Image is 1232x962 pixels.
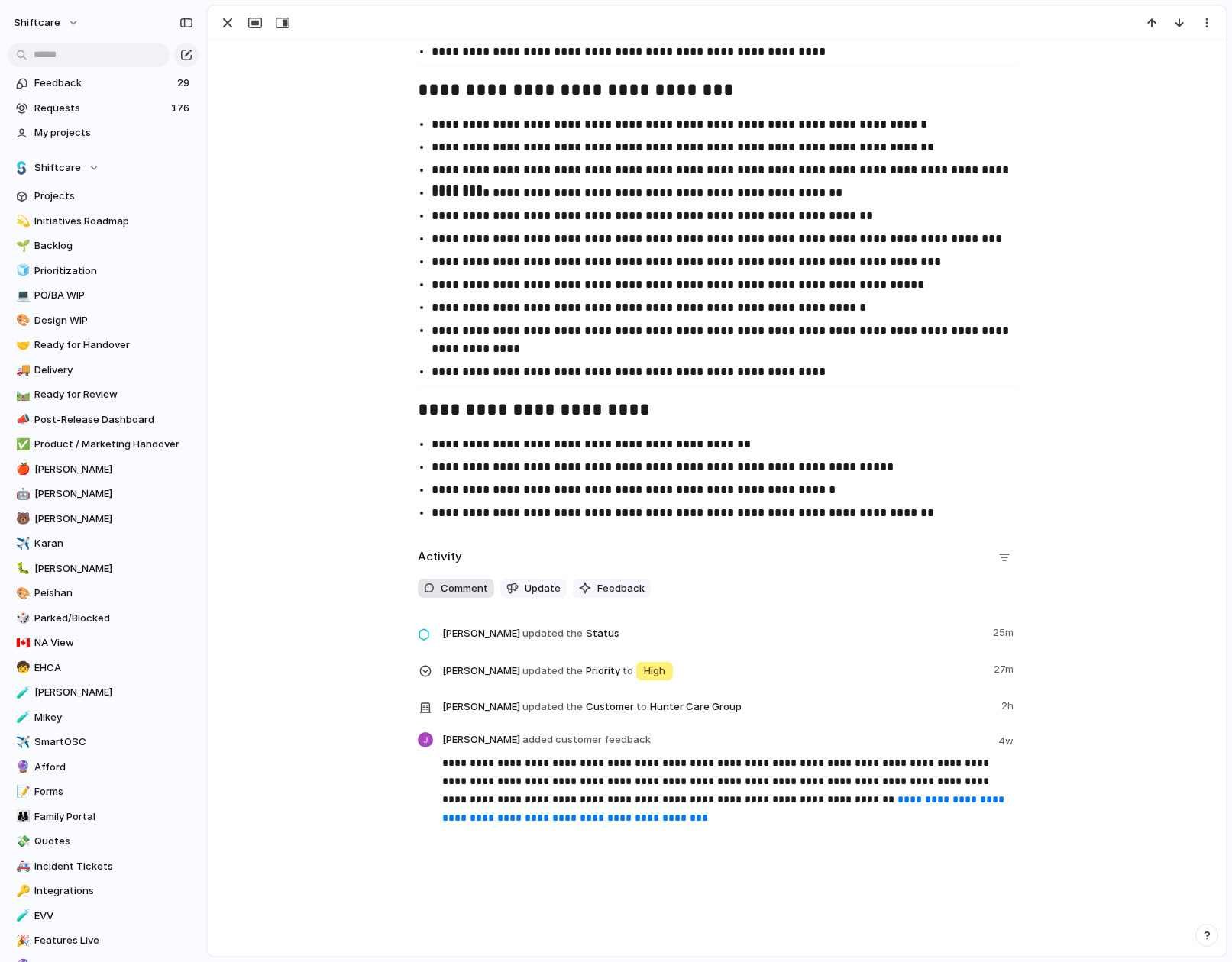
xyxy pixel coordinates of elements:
[442,659,985,682] span: Priority
[644,663,665,679] span: High
[34,834,193,849] span: Quotes
[14,263,29,279] button: 🧊
[8,383,199,406] a: 🛤️Ready for Review
[8,706,199,729] a: 🧪Mikey
[34,486,193,502] span: [PERSON_NAME]
[34,784,193,799] span: Forms
[8,508,199,531] div: 🐻[PERSON_NAME]
[442,663,520,679] span: [PERSON_NAME]
[8,210,199,233] a: 💫Initiatives Roadmap
[14,933,29,948] button: 🎉
[14,561,29,576] button: 🐛
[8,408,199,431] a: 📣Post-Release Dashboard
[16,337,27,354] div: 🤝
[442,626,520,641] span: [PERSON_NAME]
[8,483,199,505] a: 🤖[PERSON_NAME]
[16,460,27,478] div: 🍎
[8,532,199,555] div: ✈️Karan
[418,548,462,566] h2: Activity
[34,909,193,924] span: EVV
[34,710,193,725] span: Mikey
[34,387,193,402] span: Ready for Review
[14,685,29,700] button: 🧪
[8,260,199,282] div: 🧊Prioritization
[994,659,1017,677] span: 27m
[500,579,567,599] button: Update
[34,76,173,91] span: Feedback
[8,185,199,208] a: Projects
[16,585,27,602] div: 🎨
[16,634,27,652] div: 🇨🇦
[16,436,27,454] div: ✅
[34,512,193,527] span: [PERSON_NAME]
[8,905,199,928] a: 🧪EVV
[16,808,27,825] div: 👪
[8,880,199,902] a: 🔑Integrations
[1001,696,1017,714] span: 2h
[14,214,29,229] button: 💫
[16,237,27,255] div: 🌱
[177,76,192,91] span: 29
[8,359,199,382] div: 🚚Delivery
[34,859,193,874] span: Incident Tickets
[8,458,199,481] div: 🍎[PERSON_NAME]
[8,582,199,605] div: 🎨Peishan
[16,535,27,553] div: ✈️
[34,635,193,650] span: NA View
[441,581,488,596] span: Comment
[34,462,193,477] span: [PERSON_NAME]
[418,579,494,599] button: Comment
[14,859,29,874] button: 🚑
[14,337,29,353] button: 🤝
[8,234,199,257] a: 🌱Backlog
[34,160,81,176] span: Shiftcare
[993,622,1017,641] span: 25m
[525,581,561,596] span: Update
[16,857,27,875] div: 🚑
[16,560,27,577] div: 🐛
[442,732,651,747] span: [PERSON_NAME]
[171,101,192,116] span: 176
[8,657,199,680] a: 🧒EHCA
[16,758,27,776] div: 🔮
[8,631,199,654] a: 🇨🇦NA View
[34,809,193,825] span: Family Portal
[16,734,27,751] div: ✈️
[14,437,29,452] button: ✅
[622,663,633,679] span: to
[8,805,199,828] a: 👪Family Portal
[8,557,199,580] a: 🐛[PERSON_NAME]
[14,15,60,31] span: shiftcare
[8,284,199,307] a: 💻PO/BA WIP
[8,121,199,144] a: My projects
[8,929,199,952] a: 🎉Features Live
[8,830,199,853] a: 💸Quotes
[8,756,199,779] div: 🔮Afford
[8,607,199,630] a: 🎲Parked/Blocked
[34,263,193,279] span: Prioritization
[8,433,199,456] a: ✅Product / Marketing Handover
[8,309,199,332] a: 🎨Design WIP
[8,855,199,878] div: 🚑Incident Tickets
[16,833,27,851] div: 💸
[16,486,27,503] div: 🤖
[14,486,29,502] button: 🤖
[14,611,29,626] button: 🎲
[16,684,27,702] div: 🧪
[8,731,199,754] a: ✈️SmartOSC
[14,909,29,924] button: 🧪
[14,760,29,775] button: 🔮
[16,312,27,329] div: 🎨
